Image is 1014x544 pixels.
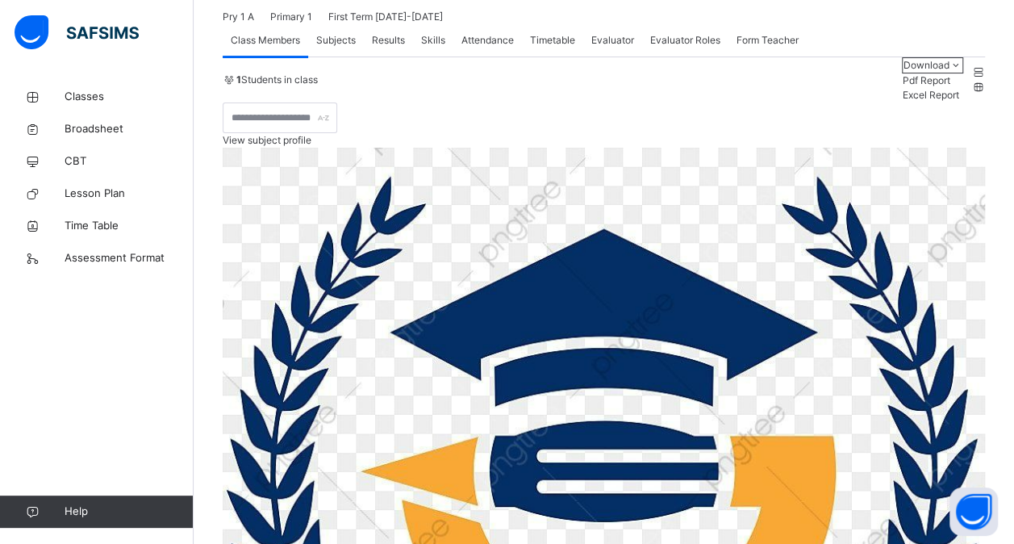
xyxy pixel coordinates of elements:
span: Timetable [530,33,575,48]
span: Classes [65,89,194,105]
span: Assessment Format [65,250,194,266]
span: Download [903,59,949,71]
img: safsims [15,15,139,49]
span: Time Table [65,218,194,234]
span: View subject profile [223,134,311,146]
span: Pry 1 A [223,10,254,23]
span: Class Members [231,33,300,48]
li: dropdown-list-item-null-0 [902,73,963,88]
b: 1 [236,73,241,86]
span: Attendance [461,33,514,48]
span: Subjects [316,33,356,48]
span: Broadsheet [65,121,194,137]
span: Primary 1 [270,10,312,23]
span: Evaluator [591,33,634,48]
li: dropdown-list-item-null-1 [902,88,963,103]
span: Skills [421,33,445,48]
span: CBT [65,153,194,169]
span: First Term [DATE]-[DATE] [328,10,443,23]
span: Results [372,33,405,48]
span: Evaluator Roles [650,33,720,48]
span: Students in class [236,73,318,87]
span: Lesson Plan [65,186,194,202]
button: Open asap [949,488,998,536]
span: Form Teacher [737,33,799,48]
span: Help [65,504,193,520]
